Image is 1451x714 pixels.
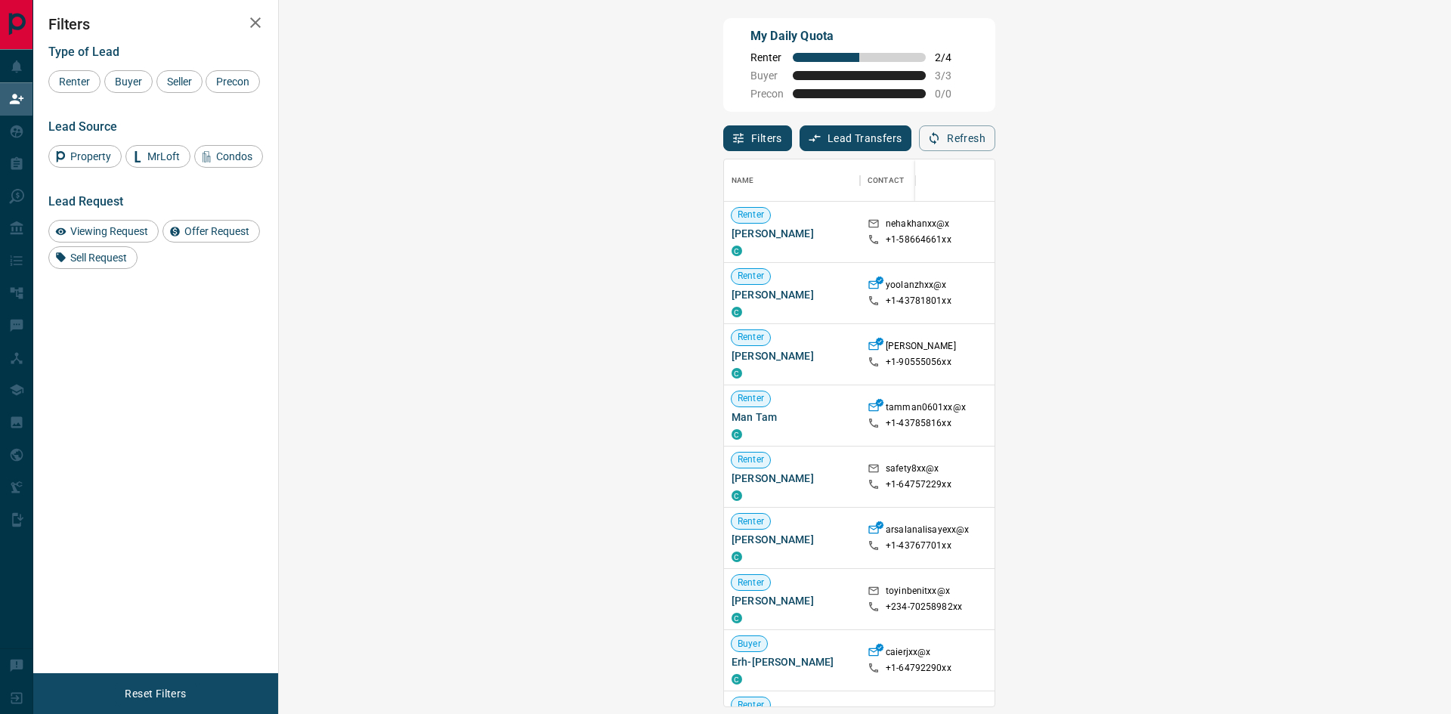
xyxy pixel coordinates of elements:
div: Property [48,145,122,168]
button: Lead Transfers [800,125,912,151]
span: Precon [211,76,255,88]
span: Erh-[PERSON_NAME] [732,654,852,669]
div: condos.ca [732,674,742,685]
span: Buyer [750,70,784,82]
p: My Daily Quota [750,27,968,45]
div: Renter [48,70,101,93]
div: condos.ca [732,368,742,379]
span: Offer Request [179,225,255,237]
button: Reset Filters [115,681,196,706]
div: condos.ca [732,429,742,440]
p: +1- 43767701xx [886,539,951,552]
p: toyinbenitxx@x [886,585,950,601]
p: tamman0601xx@x [886,401,966,417]
span: Lead Source [48,119,117,134]
p: +1- 43781801xx [886,295,951,308]
span: 3 / 3 [935,70,968,82]
p: safety8xx@x [886,462,939,478]
span: [PERSON_NAME] [732,348,852,363]
span: Renter [54,76,95,88]
span: [PERSON_NAME] [732,532,852,547]
span: Precon [750,88,784,100]
div: Contact [868,159,904,202]
div: condos.ca [732,613,742,623]
div: Condos [194,145,263,168]
p: +1- 90555056xx [886,356,951,369]
span: Renter [750,51,784,63]
button: Refresh [919,125,995,151]
span: Renter [732,515,770,528]
p: +234- 70258982xx [886,601,962,614]
span: Renter [732,453,770,466]
span: Renter [732,270,770,283]
div: Buyer [104,70,153,93]
div: Sell Request [48,246,138,269]
span: [PERSON_NAME] [732,287,852,302]
span: Man Tam [732,410,852,425]
span: [PERSON_NAME] [732,593,852,608]
div: Precon [206,70,260,93]
div: MrLoft [125,145,190,168]
div: condos.ca [732,490,742,501]
div: Name [724,159,860,202]
div: condos.ca [732,307,742,317]
div: condos.ca [732,552,742,562]
span: Sell Request [65,252,132,264]
span: Buyer [110,76,147,88]
span: Viewing Request [65,225,153,237]
span: 2 / 4 [935,51,968,63]
span: [PERSON_NAME] [732,226,852,241]
p: +1- 43785816xx [886,417,951,430]
h2: Filters [48,15,263,33]
span: Renter [732,331,770,344]
p: arsalanalisayexx@x [886,524,969,539]
div: condos.ca [732,246,742,256]
span: Property [65,150,116,162]
span: Buyer [732,638,767,651]
div: Name [732,159,754,202]
span: Condos [211,150,258,162]
div: Seller [156,70,203,93]
span: Renter [732,699,770,712]
span: Type of Lead [48,45,119,59]
button: Filters [723,125,792,151]
span: Seller [162,76,197,88]
p: +1- 58664661xx [886,233,951,246]
span: Renter [732,209,770,221]
p: caierjxx@x [886,646,930,662]
span: MrLoft [142,150,185,162]
span: Renter [732,392,770,405]
div: Offer Request [162,220,260,243]
span: 0 / 0 [935,88,968,100]
p: [PERSON_NAME] [886,340,956,356]
span: [PERSON_NAME] [732,471,852,486]
div: Viewing Request [48,220,159,243]
span: Lead Request [48,194,123,209]
p: nehakhanxx@x [886,218,950,233]
span: Renter [732,576,770,589]
p: +1- 64792290xx [886,662,951,675]
p: yoolanzhxx@x [886,279,947,295]
p: +1- 64757229xx [886,478,951,491]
